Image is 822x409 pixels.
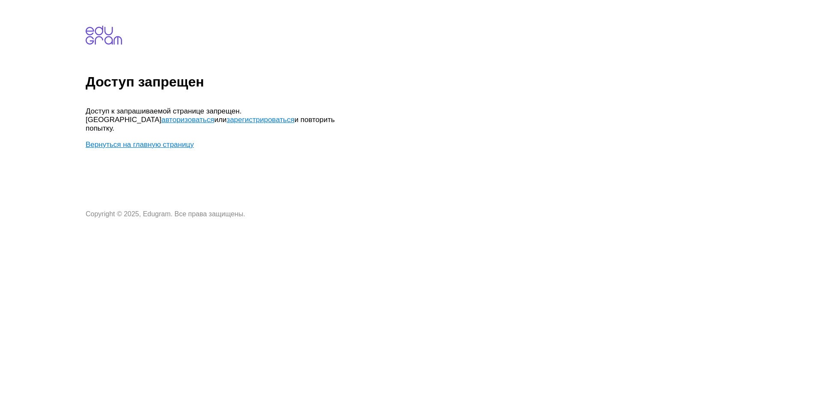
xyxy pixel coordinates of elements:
[86,74,819,90] h1: Доступ запрещен
[86,26,122,45] img: edugram.com
[86,140,194,149] a: Вернуться на главную страницу
[86,210,342,218] p: Copyright © 2025, Edugram. Все права защищены.
[86,107,342,133] p: Доступ к запрашиваемой странице запрещен. [GEOGRAPHIC_DATA] или и повторить попытку.
[161,116,214,124] a: авторизоваться
[226,116,294,124] a: зарегистрироваться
